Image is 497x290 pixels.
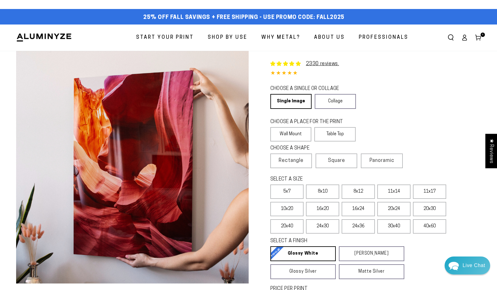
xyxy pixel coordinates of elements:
label: 40x60 [413,219,446,234]
label: Table Top [314,127,356,141]
a: Why Metal? [257,29,305,46]
label: 24x36 [342,219,375,234]
label: 8x10 [306,185,339,199]
legend: SELECT A FINISH [270,238,389,245]
div: Click to open Judge.me floating reviews tab [485,134,497,168]
legend: CHOOSE A SHAPE [270,145,351,152]
label: 5x7 [270,185,304,199]
a: Professionals [354,29,413,46]
label: 10x20 [270,202,304,216]
span: Rectangle [279,157,304,164]
label: 24x30 [306,219,339,234]
a: Single Image [270,94,312,109]
span: Professionals [359,33,408,42]
span: Start Your Print [136,33,194,42]
label: 11x14 [377,185,410,199]
a: Collage [315,94,356,109]
span: Shop By Use [208,33,247,42]
legend: SELECT A SIZE [270,176,394,183]
a: Start Your Print [131,29,198,46]
span: Why Metal? [261,33,300,42]
div: 4.85 out of 5.0 stars [270,69,481,78]
span: About Us [314,33,345,42]
legend: CHOOSE A SINGLE OR COLLAGE [270,85,350,92]
a: About Us [309,29,349,46]
label: Wall Mount [270,127,312,141]
label: 20x40 [270,219,304,234]
legend: CHOOSE A PLACE FOR THE PRINT [270,118,350,126]
a: Glossy White [270,246,336,261]
label: 8x12 [342,185,375,199]
label: 20x30 [413,202,446,216]
img: Aluminyze [16,33,72,42]
label: 16x24 [342,202,375,216]
div: Contact Us Directly [463,257,485,274]
a: Shop By Use [203,29,252,46]
a: 2330 reviews. [306,61,339,66]
summary: Search our site [444,31,458,44]
span: 4 [482,33,484,37]
label: 30x40 [377,219,410,234]
a: [PERSON_NAME] [339,246,404,261]
label: 16x20 [306,202,339,216]
a: Glossy Silver [270,264,336,279]
div: Chat widget toggle [445,257,490,274]
span: Square [328,157,345,164]
span: 25% off FALL Savings + Free Shipping - Use Promo Code: FALL2025 [143,14,344,21]
span: Panoramic [370,158,394,163]
a: Matte Silver [339,264,404,279]
label: 11x17 [413,185,446,199]
label: 20x24 [377,202,410,216]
